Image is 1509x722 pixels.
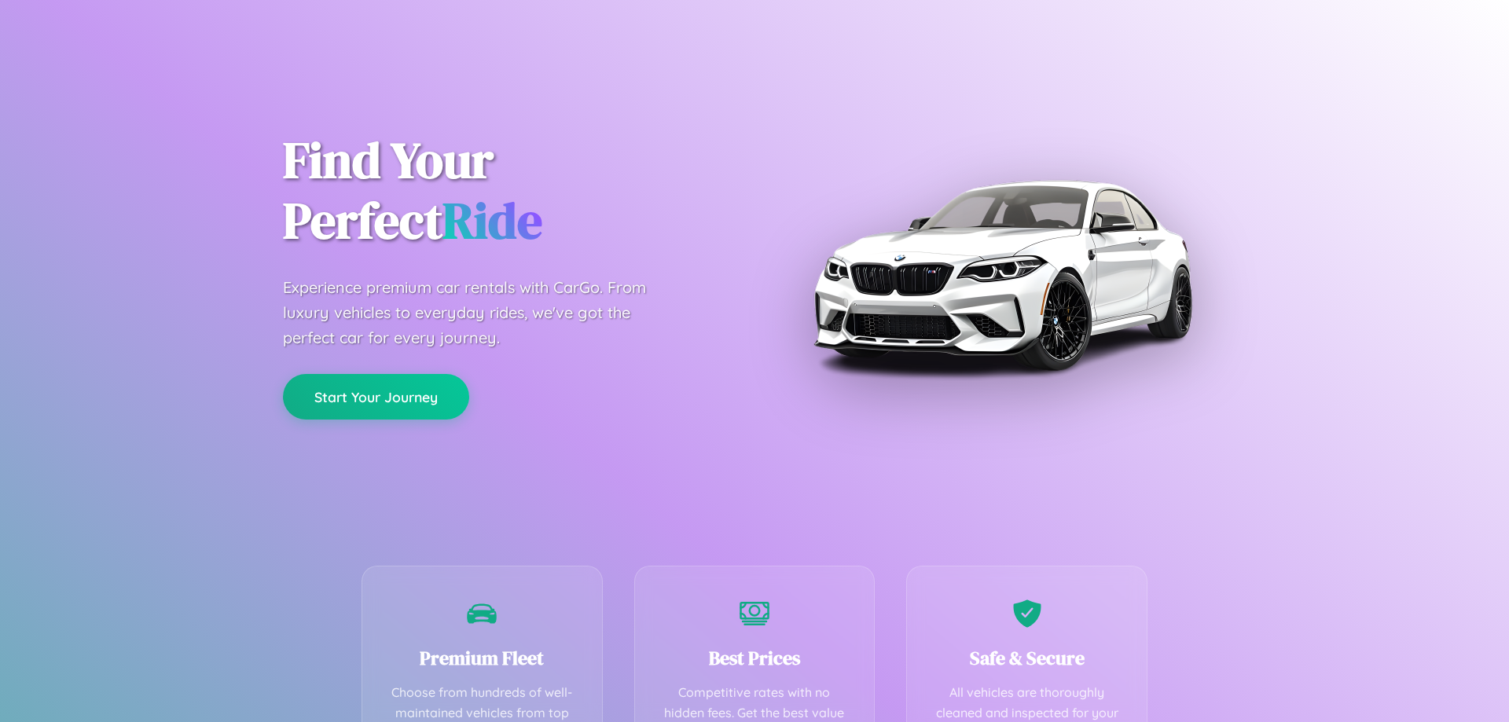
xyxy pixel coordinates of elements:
[283,130,731,251] h1: Find Your Perfect
[806,79,1199,471] img: Premium BMW car rental vehicle
[386,645,578,671] h3: Premium Fleet
[283,374,469,420] button: Start Your Journey
[283,275,676,350] p: Experience premium car rentals with CarGo. From luxury vehicles to everyday rides, we've got the ...
[931,645,1123,671] h3: Safe & Secure
[442,186,542,255] span: Ride
[659,645,851,671] h3: Best Prices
